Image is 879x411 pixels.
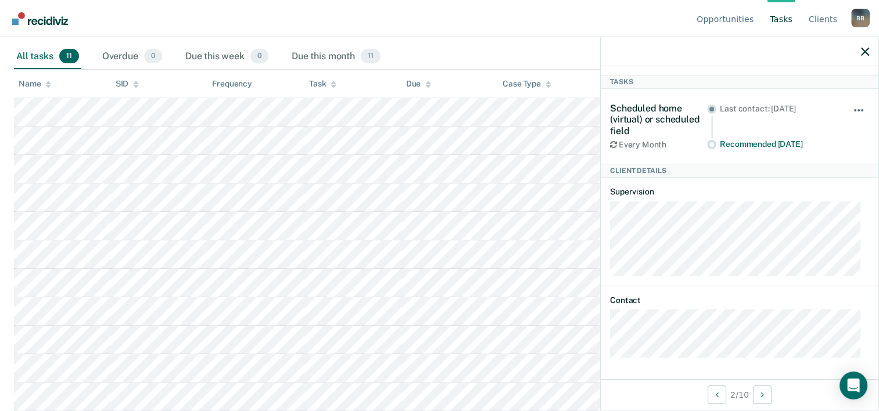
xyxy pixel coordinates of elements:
[600,79,676,89] div: Supervision Level
[212,79,252,89] div: Frequency
[116,79,139,89] div: SID
[406,79,432,89] div: Due
[610,295,869,305] dt: Contact
[610,103,707,136] div: Scheduled home (virtual) or scheduled field
[309,79,336,89] div: Task
[503,79,551,89] div: Case Type
[753,385,772,404] button: Next Client
[601,75,878,89] div: Tasks
[708,385,726,404] button: Previous Client
[144,49,162,64] span: 0
[361,49,381,64] span: 11
[610,187,869,197] dt: Supervision
[183,44,271,70] div: Due this week
[851,9,870,27] div: B B
[289,44,383,70] div: Due this month
[610,140,707,150] div: Every Month
[250,49,268,64] span: 0
[601,379,878,410] div: 2 / 10
[12,12,68,25] img: Recidiviz
[720,104,837,114] div: Last contact: [DATE]
[100,44,164,70] div: Overdue
[839,372,867,399] div: Open Intercom Messenger
[720,139,837,149] div: Recommended [DATE]
[851,9,870,27] button: Profile dropdown button
[19,79,51,89] div: Name
[601,164,878,178] div: Client Details
[14,44,81,70] div: All tasks
[59,49,79,64] span: 11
